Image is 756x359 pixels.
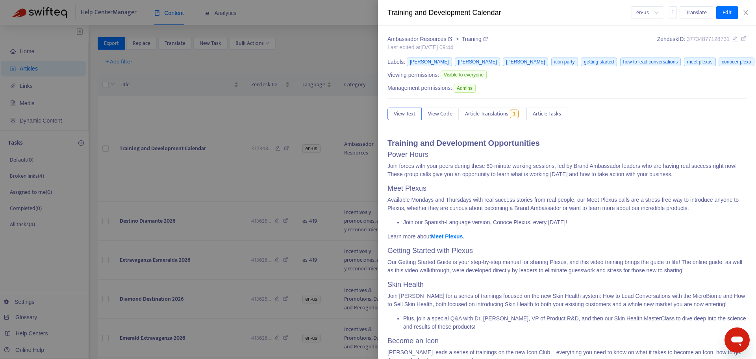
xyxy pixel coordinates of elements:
span: Power Hours [387,151,428,158]
span: more [670,9,676,15]
span: Article Translations [465,110,508,118]
span: View Code [428,110,452,118]
span: Skin Health [387,281,424,288]
p: Join forces with your peers during these 60-minute working sessions, led by Brand Ambassador lead... [387,162,747,179]
span: Article Tasks [533,110,561,118]
span: Visible to everyone [441,71,487,79]
div: Zendesk ID: [657,35,747,52]
a: Training [462,36,488,42]
span: conocer plexo [719,58,754,66]
span: [PERSON_NAME] [407,58,452,66]
button: View Code [422,108,459,120]
span: icon party [551,58,578,66]
button: Article Translations1 [459,108,526,120]
span: Labels: [387,58,405,66]
span: meet plexus [684,58,716,66]
span: Translate [686,8,707,17]
button: more [669,6,677,19]
span: Edit [723,8,732,17]
div: Training and Development Calendar [387,7,632,18]
p: Available Mondays and Thursdays with real success stories from real people, our Meet Plexus calls... [387,196,747,212]
span: Admins [454,84,476,93]
p: Our Getting Started Guide is your step-by-step manual for sharing Plexus, and this video training... [387,258,747,275]
span: View Text [394,110,415,118]
span: 37734877128731 [687,36,730,42]
span: getting started [581,58,617,66]
button: Edit [716,6,738,19]
p: Join [PERSON_NAME] for a series of trainings focused on the new Skin Health system: How to Lead C... [387,292,747,309]
a: Meet Plexus [431,233,463,240]
span: Meet Plexus [387,184,426,192]
div: > [387,35,488,43]
span: Management permissions: [387,84,452,92]
button: View Text [387,108,422,120]
div: Last edited at [DATE] 09:44 [387,43,488,52]
span: [PERSON_NAME] [455,58,500,66]
li: Join our Spanish-Language version, Conoce Plexus, every [DATE]! [403,218,747,227]
span: close [743,9,749,16]
button: Article Tasks [526,108,567,120]
iframe: Button to launch messaging window [724,327,750,353]
span: [PERSON_NAME] [503,58,548,66]
a: Ambassador Resources [387,36,454,42]
span: Become an Icon [387,337,439,345]
span: en-us [636,7,658,19]
button: Close [740,9,751,17]
p: Learn more about . [387,233,747,241]
strong: Training and Development Opportunities [387,139,540,147]
span: 1 [510,110,519,118]
button: Translate [680,6,713,19]
li: Plus, join a special Q&A with Dr. [PERSON_NAME], VP of Product R&D, and then our Skin Health Mast... [403,314,747,331]
span: Getting Started with Plexus [387,247,473,255]
span: how to lead conversations [620,58,681,66]
span: Viewing permissions: [387,71,439,79]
